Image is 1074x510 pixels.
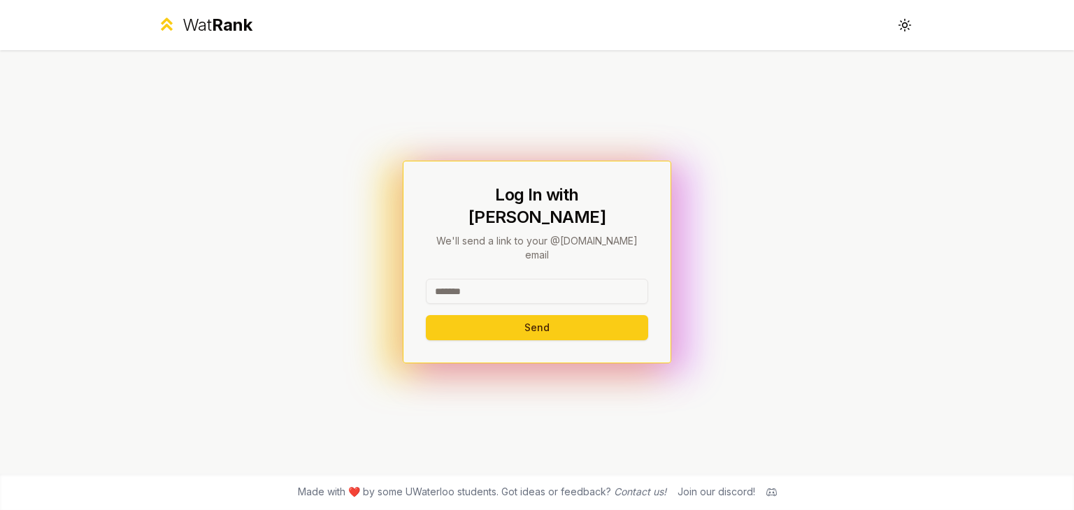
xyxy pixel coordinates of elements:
[614,486,666,497] a: Contact us!
[426,184,648,228] h1: Log In with [PERSON_NAME]
[678,485,755,499] div: Join our discord!
[426,315,648,340] button: Send
[298,485,666,499] span: Made with ❤️ by some UWaterloo students. Got ideas or feedback?
[157,14,252,36] a: WatRank
[182,14,252,36] div: Wat
[426,234,648,262] p: We'll send a link to your @[DOMAIN_NAME] email
[212,15,252,35] span: Rank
